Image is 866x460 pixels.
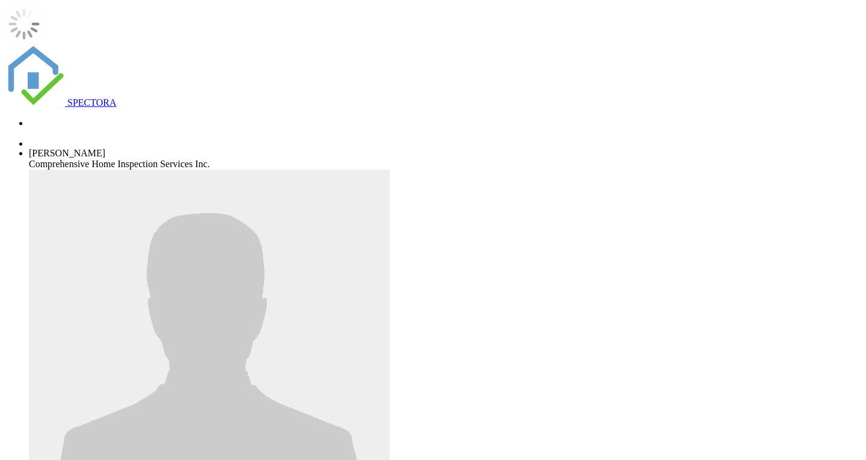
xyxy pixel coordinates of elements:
[5,5,43,43] img: loading-93afd81d04378562ca97960a6d0abf470c8f8241ccf6a1b4da771bf876922d1b.gif
[5,46,65,106] img: The Best Home Inspection Software - Spectora
[29,159,861,170] div: Comprehensive Home Inspection Services Inc.
[5,97,117,108] a: SPECTORA
[67,97,117,108] span: SPECTORA
[29,148,861,159] div: [PERSON_NAME]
